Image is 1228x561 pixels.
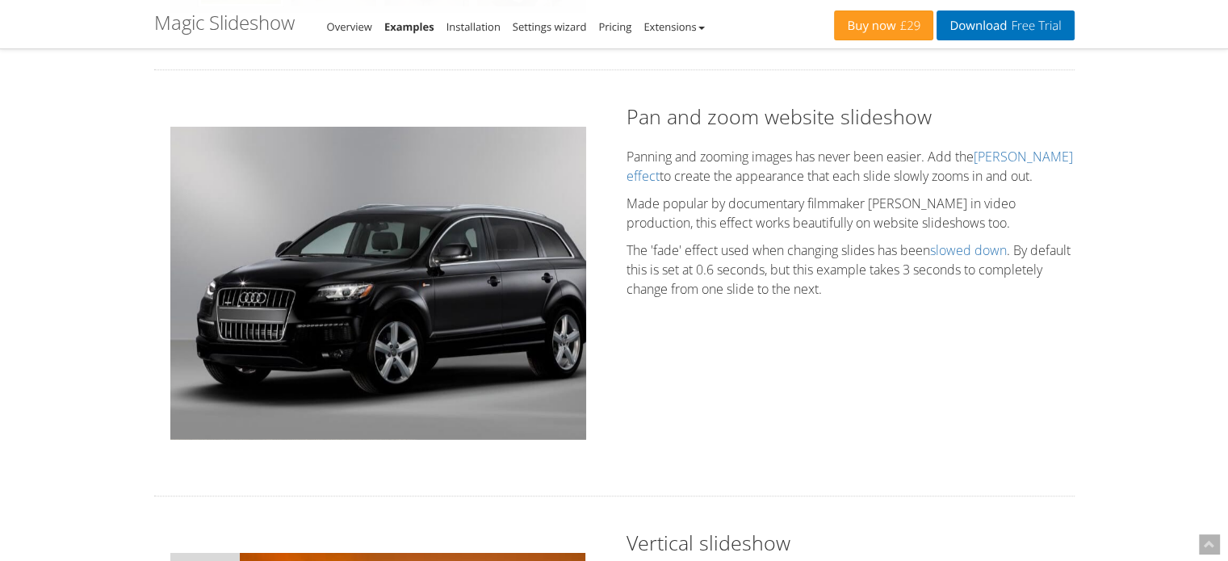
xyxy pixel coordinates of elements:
img: What is Ken Burns? [128,95,627,470]
p: Made popular by documentary filmmaker [PERSON_NAME] in video production, this effect works beauti... [627,194,1075,232]
h1: Magic Slideshow [154,12,295,33]
span: Free Trial [1007,19,1061,32]
a: Examples [384,19,434,34]
a: Overview [327,19,372,34]
p: Panning and zooming images has never been easier. Add the to create the appearance that each slid... [627,147,1075,186]
a: Buy now£29 [834,10,933,40]
h2: Vertical slideshow [627,529,1075,557]
span: £29 [896,19,921,32]
a: DownloadFree Trial [937,10,1074,40]
a: Extensions [643,19,704,34]
h2: Pan and zoom website slideshow [627,103,1075,131]
a: slowed down [930,241,1007,259]
a: Installation [446,19,501,34]
p: The 'fade' effect used when changing slides has been . By default this is set at 0.6 seconds, but... [627,241,1075,299]
a: Pricing [598,19,631,34]
a: Settings wizard [513,19,587,34]
a: [PERSON_NAME] effect [627,148,1073,185]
